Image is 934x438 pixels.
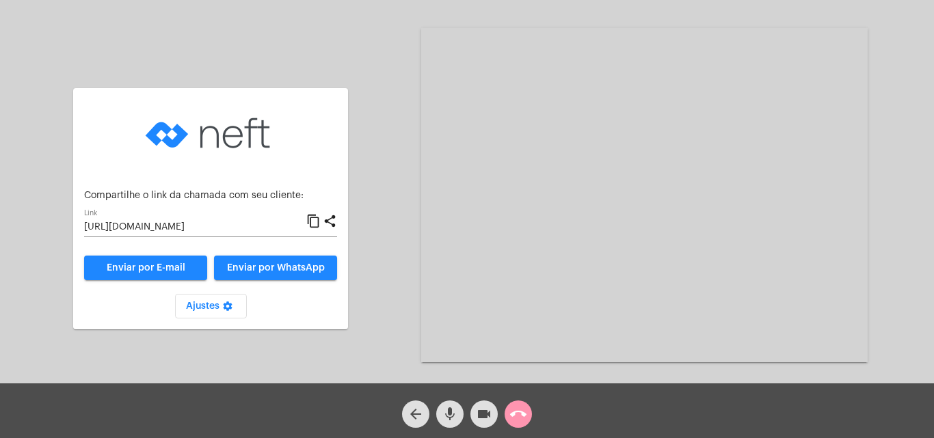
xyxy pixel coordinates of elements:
button: Enviar por WhatsApp [214,256,337,280]
img: logo-neft-novo-2.png [142,99,279,167]
mat-icon: videocam [476,406,492,422]
span: Enviar por E-mail [107,263,185,273]
span: Enviar por WhatsApp [227,263,325,273]
mat-icon: settings [219,301,236,317]
a: Enviar por E-mail [84,256,207,280]
mat-icon: content_copy [306,213,321,230]
mat-icon: share [323,213,337,230]
span: Ajustes [186,301,236,311]
mat-icon: call_end [510,406,526,422]
button: Ajustes [175,294,247,318]
mat-icon: arrow_back [408,406,424,422]
p: Compartilhe o link da chamada com seu cliente: [84,191,337,201]
mat-icon: mic [442,406,458,422]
